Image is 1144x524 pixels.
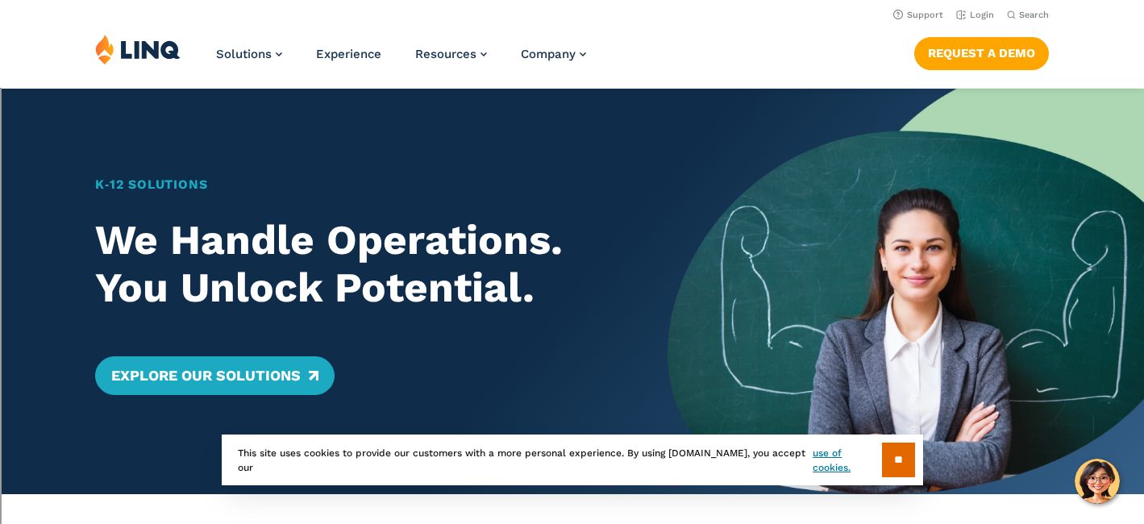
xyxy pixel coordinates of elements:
span: Search [1019,10,1049,20]
a: Company [521,47,586,61]
a: Request a Demo [914,37,1049,69]
span: Solutions [216,47,272,61]
button: Hello, have a question? Let’s chat. [1075,459,1120,504]
button: Open Search Bar [1007,9,1049,21]
a: Resources [415,47,487,61]
a: Login [956,10,994,20]
a: Experience [316,47,381,61]
a: Support [893,10,943,20]
div: This site uses cookies to provide our customers with a more personal experience. By using [DOMAIN... [222,435,923,485]
nav: Button Navigation [914,34,1049,69]
a: use of cookies. [813,446,881,475]
span: Company [521,47,576,61]
img: LINQ | K‑12 Software [95,34,181,64]
nav: Primary Navigation [216,34,586,87]
span: Resources [415,47,476,61]
a: Solutions [216,47,282,61]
